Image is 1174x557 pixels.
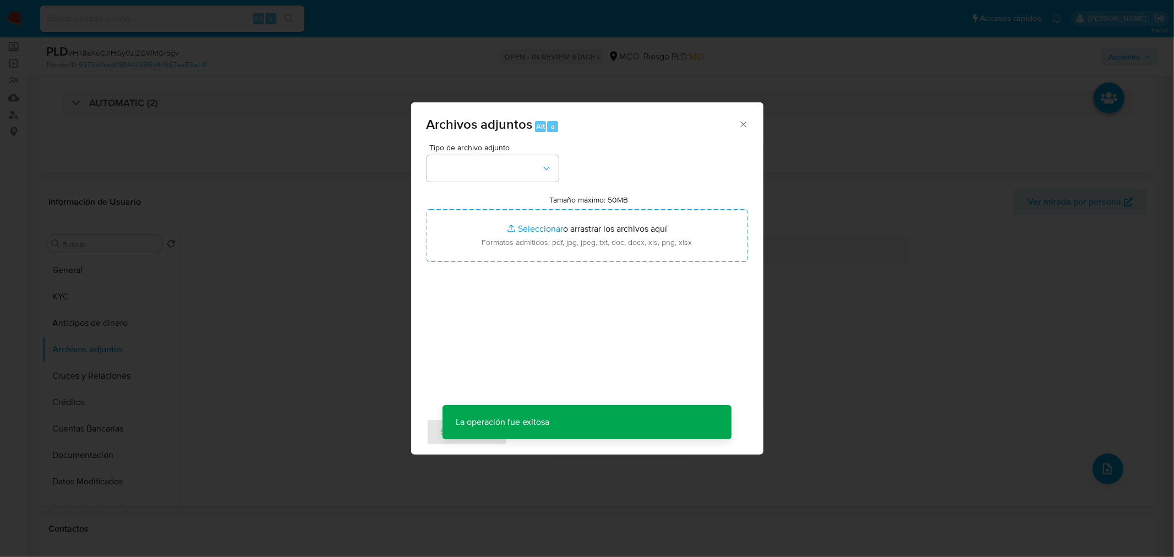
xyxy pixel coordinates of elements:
[429,144,561,151] span: Tipo de archivo adjunto
[427,114,533,134] span: Archivos adjuntos
[536,121,545,132] span: Alt
[738,119,748,129] button: Cerrar
[526,420,562,444] span: Cancelar
[551,121,555,132] span: a
[443,405,563,439] p: La operación fue exitosa
[549,195,628,205] label: Tamaño máximo: 50MB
